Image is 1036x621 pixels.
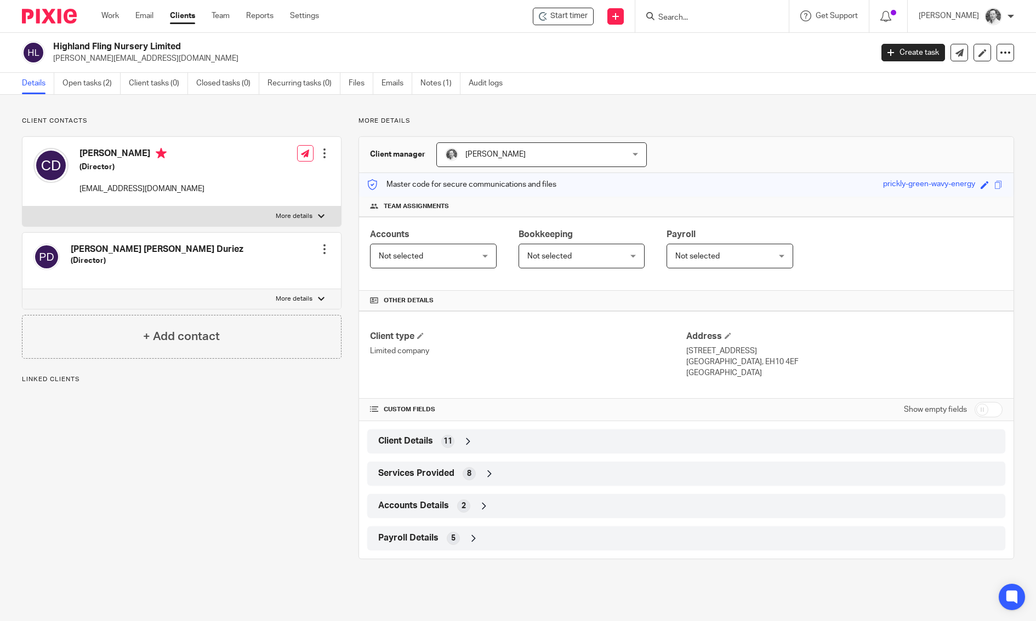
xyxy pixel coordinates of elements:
[467,468,471,479] span: 8
[22,117,341,125] p: Client contacts
[156,148,167,159] i: Primary
[71,255,243,266] h5: (Director)
[22,9,77,24] img: Pixie
[883,179,975,191] div: prickly-green-wavy-energy
[378,468,454,479] span: Services Provided
[276,295,312,303] p: More details
[382,73,412,94] a: Emails
[367,179,556,190] p: Master code for secure communications and files
[143,328,220,345] h4: + Add contact
[443,436,452,447] span: 11
[919,10,979,21] p: [PERSON_NAME]
[816,12,858,20] span: Get Support
[276,212,312,221] p: More details
[445,148,458,161] img: Rod%202%20Small.jpg
[533,8,594,25] div: Highland Fling Nursery Limited
[451,533,456,544] span: 5
[378,435,433,447] span: Client Details
[196,73,259,94] a: Closed tasks (0)
[212,10,230,21] a: Team
[519,230,573,239] span: Bookkeeping
[378,500,449,511] span: Accounts Details
[53,41,703,53] h2: Highland Fling Nursery Limited
[22,375,341,384] p: Linked clients
[657,13,756,23] input: Search
[358,117,1014,125] p: More details
[984,8,1002,25] img: Rod%202%20Small.jpg
[370,149,425,160] h3: Client manager
[135,10,153,21] a: Email
[686,346,1003,357] p: [STREET_ADDRESS]
[370,405,686,414] h4: CUSTOM FIELDS
[462,501,466,511] span: 2
[527,252,572,260] span: Not selected
[420,73,460,94] a: Notes (1)
[378,532,439,544] span: Payroll Details
[384,296,434,305] span: Other details
[675,252,720,260] span: Not selected
[550,10,588,22] span: Start timer
[465,151,526,158] span: [PERSON_NAME]
[349,73,373,94] a: Files
[33,244,60,270] img: svg%3E
[101,10,119,21] a: Work
[79,183,204,194] p: [EMAIL_ADDRESS][DOMAIN_NAME]
[686,367,1003,378] p: [GEOGRAPHIC_DATA]
[267,73,340,94] a: Recurring tasks (0)
[79,162,204,173] h5: (Director)
[71,244,243,255] h4: [PERSON_NAME] [PERSON_NAME] Duriez
[370,346,686,357] p: Limited company
[170,10,195,21] a: Clients
[686,331,1003,342] h4: Address
[384,202,449,211] span: Team assignments
[53,53,865,64] p: [PERSON_NAME][EMAIL_ADDRESS][DOMAIN_NAME]
[79,148,204,162] h4: [PERSON_NAME]
[881,44,945,61] a: Create task
[370,230,409,239] span: Accounts
[129,73,188,94] a: Client tasks (0)
[290,10,319,21] a: Settings
[246,10,274,21] a: Reports
[22,73,54,94] a: Details
[379,252,423,260] span: Not selected
[686,357,1003,367] p: [GEOGRAPHIC_DATA], EH10 4EF
[62,73,121,94] a: Open tasks (2)
[33,148,69,183] img: svg%3E
[370,331,686,342] h4: Client type
[904,404,967,415] label: Show empty fields
[469,73,511,94] a: Audit logs
[667,230,696,239] span: Payroll
[22,41,45,64] img: svg%3E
